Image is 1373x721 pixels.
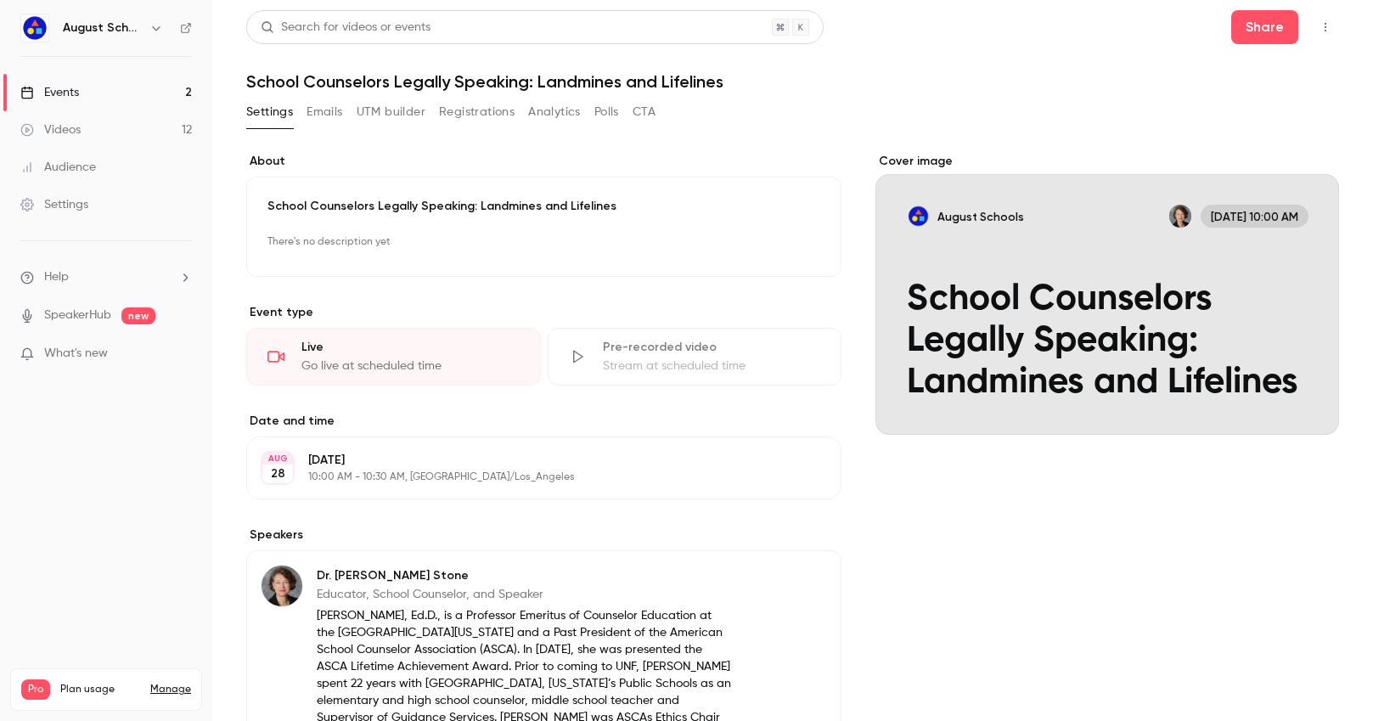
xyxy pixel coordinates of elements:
label: Date and time [246,413,841,430]
p: 10:00 AM - 10:30 AM, [GEOGRAPHIC_DATA]/Los_Angeles [308,470,751,484]
p: Educator, School Counselor, and Speaker [317,586,731,603]
button: Emails [307,99,342,126]
div: Audience [20,159,96,176]
div: Pre-recorded video [603,339,821,356]
div: Search for videos or events [261,19,430,37]
li: help-dropdown-opener [20,268,192,286]
label: Cover image [875,153,1339,170]
p: Event type [246,304,841,321]
div: Live [301,339,520,356]
button: CTA [633,99,656,126]
iframe: Noticeable Trigger [172,346,192,362]
section: Cover image [875,153,1339,435]
p: Dr. [PERSON_NAME] Stone [317,567,731,584]
span: Pro [21,679,50,700]
button: UTM builder [357,99,425,126]
div: Go live at scheduled time [301,358,520,375]
div: Settings [20,196,88,213]
p: [DATE] [308,452,751,469]
h6: August Schools [63,20,143,37]
button: Registrations [439,99,515,126]
h1: School Counselors Legally Speaking: Landmines and Lifelines [246,71,1339,92]
div: Videos [20,121,81,138]
div: Stream at scheduled time [603,358,821,375]
button: Polls [594,99,619,126]
div: AUG [262,453,293,465]
button: Settings [246,99,293,126]
div: Pre-recorded videoStream at scheduled time [548,328,842,386]
img: Dr. Carolyn Stone [262,566,302,606]
span: What's new [44,345,108,363]
button: Analytics [528,99,581,126]
button: Share [1231,10,1298,44]
span: new [121,307,155,324]
p: School Counselors Legally Speaking: Landmines and Lifelines [267,198,820,215]
span: Help [44,268,69,286]
p: 28 [271,465,285,482]
label: About [246,153,841,170]
span: Plan usage [60,683,140,696]
p: There's no description yet [267,228,820,256]
a: SpeakerHub [44,307,111,324]
div: Events [20,84,79,101]
div: LiveGo live at scheduled time [246,328,541,386]
a: Manage [150,683,191,696]
label: Speakers [246,527,841,544]
img: August Schools [21,14,48,42]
